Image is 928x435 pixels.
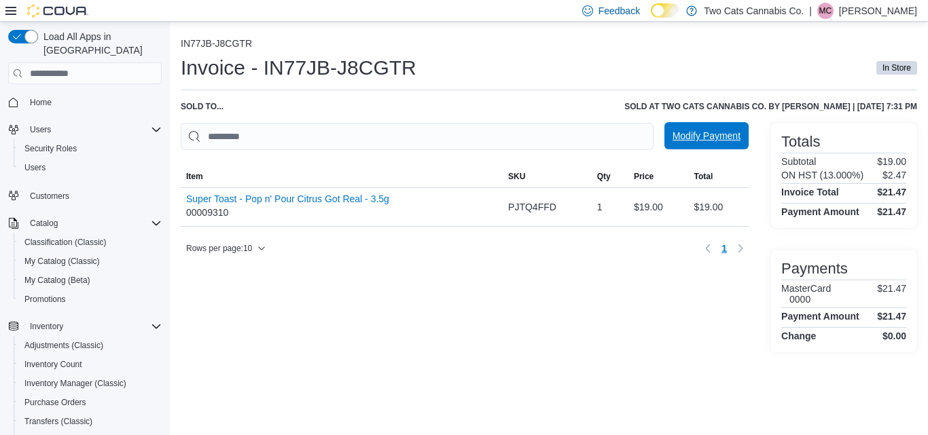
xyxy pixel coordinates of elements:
span: Classification (Classic) [24,237,107,248]
div: Michael Currie [817,3,834,19]
span: Rows per page : 10 [186,243,252,254]
button: SKU [503,166,592,187]
p: $21.47 [877,283,906,305]
h4: $0.00 [882,330,906,341]
a: Classification (Classic) [19,234,112,250]
h4: $21.47 [877,187,906,197]
a: Users [19,159,51,176]
button: Modify Payment [664,122,749,149]
span: Load All Apps in [GEOGRAPHIC_DATA] [38,30,162,57]
button: Qty [592,166,628,187]
button: Promotions [14,290,167,309]
button: Inventory [3,317,167,336]
div: 00009310 [186,193,389,221]
span: Customers [24,187,162,204]
h3: Totals [781,134,820,150]
p: $19.00 [877,156,906,167]
span: Inventory Manager (Classic) [19,375,162,392]
a: Customers [24,188,75,204]
span: Inventory Count [19,356,162,373]
div: 1 [592,193,628,221]
p: [PERSON_NAME] [839,3,917,19]
button: My Catalog (Beta) [14,271,167,290]
ul: Pagination for table: MemoryTable from EuiInMemoryTable [716,238,732,259]
span: Transfers (Classic) [19,413,162,430]
span: MC [819,3,832,19]
nav: An example of EuiBreadcrumbs [181,38,917,52]
span: Inventory [30,321,63,332]
span: Customers [30,191,69,202]
span: Adjustments (Classic) [24,340,103,351]
h1: Invoice - IN77JB-J8CGTR [181,54,416,81]
button: Transfers (Classic) [14,412,167,431]
h6: MasterCard [781,283,831,294]
button: Classification (Classic) [14,233,167,252]
span: Catalog [24,215,162,231]
span: Transfers (Classic) [24,416,92,427]
a: Inventory Manager (Classic) [19,375,132,392]
a: Adjustments (Classic) [19,337,109,354]
div: Sold to ... [181,101,224,112]
span: Security Roles [19,140,162,157]
span: My Catalog (Beta) [19,272,162,288]
h6: Subtotal [781,156,816,167]
a: Inventory Count [19,356,88,373]
button: Home [3,92,167,112]
span: PJTQ4FFD [508,199,556,215]
button: Inventory Count [14,355,167,374]
span: Purchase Orders [19,394,162,411]
input: Dark Mode [651,3,679,18]
span: Inventory Count [24,359,82,370]
span: My Catalog (Classic) [19,253,162,269]
div: $19.00 [628,193,689,221]
button: Adjustments (Classic) [14,336,167,355]
span: My Catalog (Classic) [24,256,100,267]
button: Users [24,121,56,138]
p: $2.47 [882,170,906,181]
a: Purchase Orders [19,394,92,411]
button: Item [181,166,503,187]
button: Customers [3,185,167,205]
img: Cova [27,4,88,18]
span: SKU [508,171,525,182]
h4: Payment Amount [781,311,859,322]
h4: Payment Amount [781,206,859,217]
a: Security Roles [19,140,82,157]
button: Catalog [24,215,63,231]
span: Item [186,171,203,182]
a: My Catalog (Classic) [19,253,105,269]
span: Security Roles [24,143,77,154]
button: Purchase Orders [14,393,167,412]
button: Previous page [700,240,716,257]
span: Inventory [24,318,162,335]
button: Total [688,166,749,187]
button: Inventory [24,318,69,335]
span: Inventory Manager (Classic) [24,378,126,389]
span: Promotions [24,294,66,305]
span: Qty [597,171,611,182]
h3: Payments [781,261,848,277]
span: Users [19,159,162,176]
button: IN77JB-J8CGTR [181,38,252,49]
span: 1 [721,242,727,255]
a: My Catalog (Beta) [19,272,96,288]
span: Feedback [599,4,640,18]
h6: 0000 [789,294,831,305]
button: Page 1 of 1 [716,238,732,259]
span: Promotions [19,291,162,307]
span: Total [694,171,713,182]
input: This is a search bar. As you type, the results lower in the page will automatically filter. [181,123,654,150]
a: Promotions [19,291,71,307]
h4: Invoice Total [781,187,839,197]
span: In Store [876,61,917,75]
p: | [809,3,812,19]
button: Users [3,120,167,139]
h4: Change [781,330,816,341]
button: Next page [732,240,749,257]
h6: Sold at Two Cats Cannabis Co. by [PERSON_NAME] | [DATE] 7:31 PM [624,101,917,112]
span: In Store [882,62,911,74]
nav: Pagination for table: MemoryTable from EuiInMemoryTable [700,238,749,259]
p: Two Cats Cannabis Co. [704,3,804,19]
span: Adjustments (Classic) [19,337,162,354]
